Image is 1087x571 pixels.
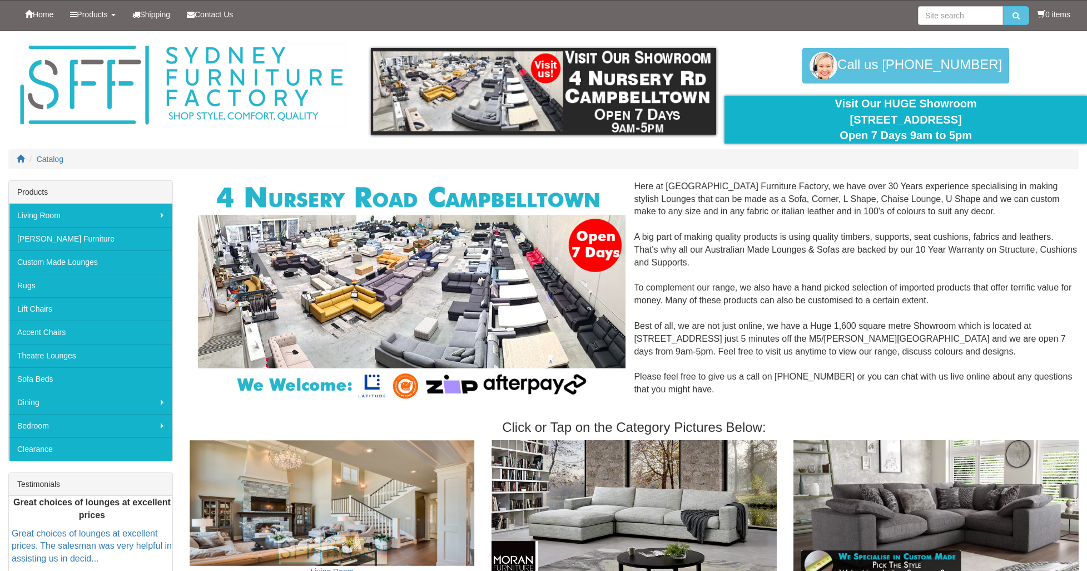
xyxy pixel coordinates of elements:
b: Great choices of lounges at excellent prices [13,498,171,520]
img: Living Room [190,440,475,566]
span: Shipping [140,10,171,19]
span: Products [77,10,107,19]
a: Great choices of lounges at excellent prices. The salesman was very helpful in assisting us in de... [12,529,172,564]
img: Corner Modular Lounges [198,180,626,403]
a: Clearance [9,437,172,461]
a: Sofa Beds [9,367,172,391]
span: Contact Us [195,10,233,19]
a: Theatre Lounges [9,344,172,367]
input: Site search [918,6,1003,25]
a: Rugs [9,274,172,297]
a: Bedroom [9,414,172,437]
div: Here at [GEOGRAPHIC_DATA] Furniture Factory, we have over 30 Years experience specialising in mak... [190,180,1079,409]
div: Testimonials [9,473,172,496]
a: Contact Us [178,1,241,28]
a: Catalog [37,155,63,164]
a: Living Room [9,204,172,227]
a: Shipping [124,1,179,28]
a: Lift Chairs [9,297,172,321]
div: Products [9,181,172,204]
h3: Click or Tap on the Category Pictures Below: [190,420,1079,435]
li: 0 items [1038,9,1070,20]
a: Accent Chairs [9,321,172,344]
img: Sydney Furniture Factory [14,42,348,129]
a: Products [62,1,123,28]
img: showroom.gif [371,48,717,135]
span: Home [33,10,53,19]
div: Visit Our HUGE Showroom [STREET_ADDRESS] Open 7 Days 9am to 5pm [733,96,1079,144]
a: Custom Made Lounges [9,250,172,274]
a: Home [17,1,62,28]
a: Dining [9,391,172,414]
a: [PERSON_NAME] Furniture [9,227,172,250]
